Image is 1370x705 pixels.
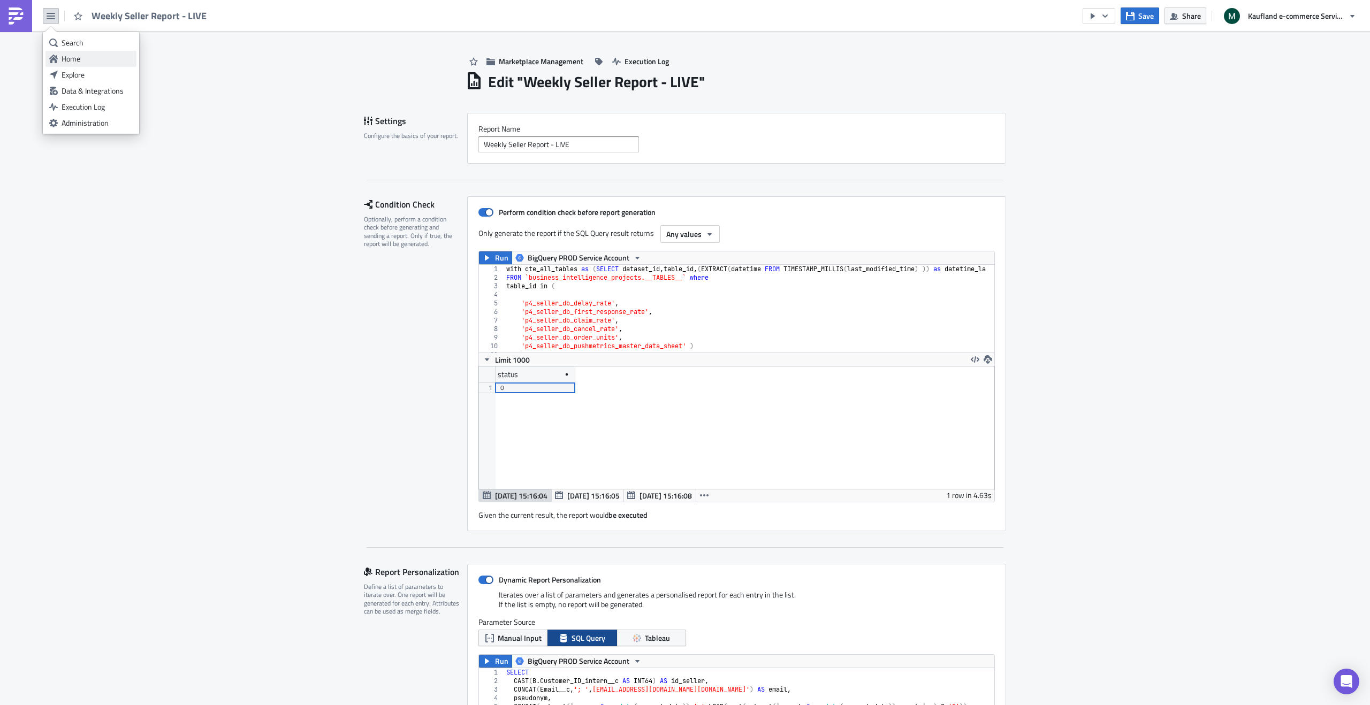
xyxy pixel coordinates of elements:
button: Share [1164,7,1206,24]
button: BigQuery PROD Service Account [512,655,645,668]
span: [DATE] 15:16:08 [640,490,692,501]
div: 5 [479,299,505,308]
div: Execution Log [62,102,133,112]
strong: Perform condition check before report generation [499,206,656,218]
button: [DATE] 15:16:08 [623,489,696,502]
button: SQL Query [547,630,617,646]
span: Product defect claim rate and an explanation [30,97,200,106]
div: 6 [479,308,505,316]
button: Manual Input [478,630,548,646]
div: 8 [479,325,505,333]
img: PushMetrics [7,7,25,25]
div: Search [62,37,133,48]
button: Tableau [616,630,686,646]
button: [DATE] 15:16:04 [479,489,552,502]
span: Run [495,655,508,668]
span: Development of the service KPIs [30,85,154,94]
span: BigQuery PROD Service Account [528,251,629,264]
div: 2 [479,677,505,685]
div: Configure the basics of your report. [364,132,460,140]
div: 4 [479,290,505,299]
span: Marketplace Management [499,56,583,67]
div: Report Personalization [364,564,467,580]
strong: be executed [608,509,648,520]
span: SQL Query [572,632,605,643]
div: 3 [479,282,505,290]
div: 9 [479,333,505,342]
button: Save [1121,7,1159,24]
div: 1 [479,668,505,677]
div: Optionally, perform a condition check before generating and sending a report. Only if true, the r... [364,215,460,248]
button: Run [479,655,512,668]
div: 2 [479,273,505,282]
div: 11 [479,350,505,359]
button: Kaufland e-commerce Services GmbH & Co. KG [1217,4,1362,28]
span: Limit 1000 [495,354,530,365]
button: Marketplace Management [481,53,589,70]
div: Administration [62,118,133,128]
div: Home [62,53,133,64]
label: Parameter Source [478,617,995,627]
span: you receive hereby as every week a report about your account performance on [DOMAIN_NAME]. The re... [4,29,503,50]
span: Based on your feedback, we have implemented the following new features in the report: [4,63,362,72]
div: 10 [479,342,505,350]
div: status [498,366,518,382]
span: Weekly Seller Report - LIVE [92,10,208,22]
div: Explore [62,70,133,80]
span: Dear {{ row.pseudonym }} Team, [4,5,127,14]
span: Any values [666,228,702,240]
div: 0 [500,382,570,393]
div: Given the current result, the report would [478,502,995,520]
div: 1 [479,265,505,273]
div: 1 row in 4.63s [946,489,992,502]
span: Share [1182,10,1201,21]
div: Define a list of parameters to iterate over. One report will be generated for each entry. Attribu... [364,583,460,616]
div: Open Intercom Messenger [1334,669,1359,694]
div: Settings [364,113,467,129]
button: Limit 1000 [479,353,534,366]
button: Execution Log [607,53,674,70]
img: Avatar [1223,7,1241,25]
span: Kaufland e-commerce Services GmbH & Co. KG [1248,10,1344,21]
span: Tableau [645,632,670,643]
label: Report Nam﻿e [478,124,995,134]
span: BigQuery PROD Service Account [528,655,629,668]
button: Run [479,251,512,264]
div: 4 [479,694,505,702]
span: Save [1138,10,1154,21]
span: [DATE] 15:16:05 [567,490,620,501]
span: [DATE] 15:16:04 [495,490,547,501]
div: 7 [479,316,505,325]
div: Condition Check [364,196,467,212]
h1: Edit " Weekly Seller Report - LIVE " [488,72,705,91]
button: Any values [660,225,720,243]
span: Execution Log [625,56,669,67]
div: Iterates over a list of parameters and generates a personalised report for each entry in the list... [478,590,995,617]
span: Run [495,251,508,264]
span: Manual Input [498,632,542,643]
label: Only generate the report if the SQL Query result returns [478,225,655,241]
button: [DATE] 15:16:05 [551,489,624,502]
strong: Dynamic Report Personalization [499,574,601,585]
button: BigQuery PROD Service Account [512,251,645,264]
div: Data & Integrations [62,86,133,96]
div: 3 [479,685,505,694]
